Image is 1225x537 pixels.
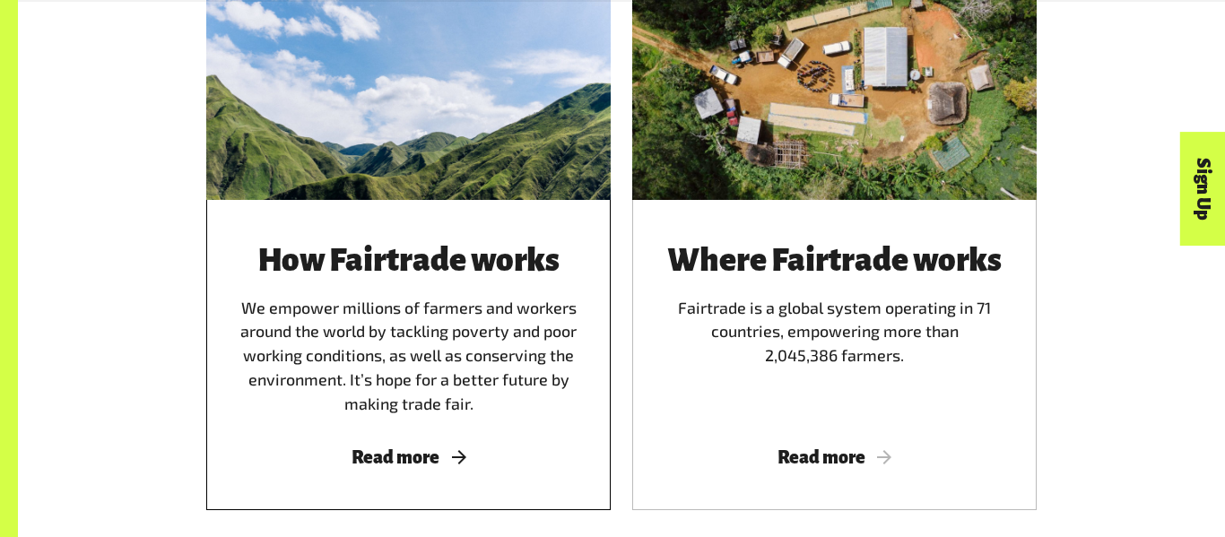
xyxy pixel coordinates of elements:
[228,447,589,467] span: Read more
[654,243,1015,416] div: Fairtrade is a global system operating in 71 countries, empowering more than 2,045,386 farmers.
[228,243,589,416] div: We empower millions of farmers and workers around the world by tackling poverty and poor working ...
[654,447,1015,467] span: Read more
[654,243,1015,278] h3: Where Fairtrade works
[228,243,589,278] h3: How Fairtrade works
